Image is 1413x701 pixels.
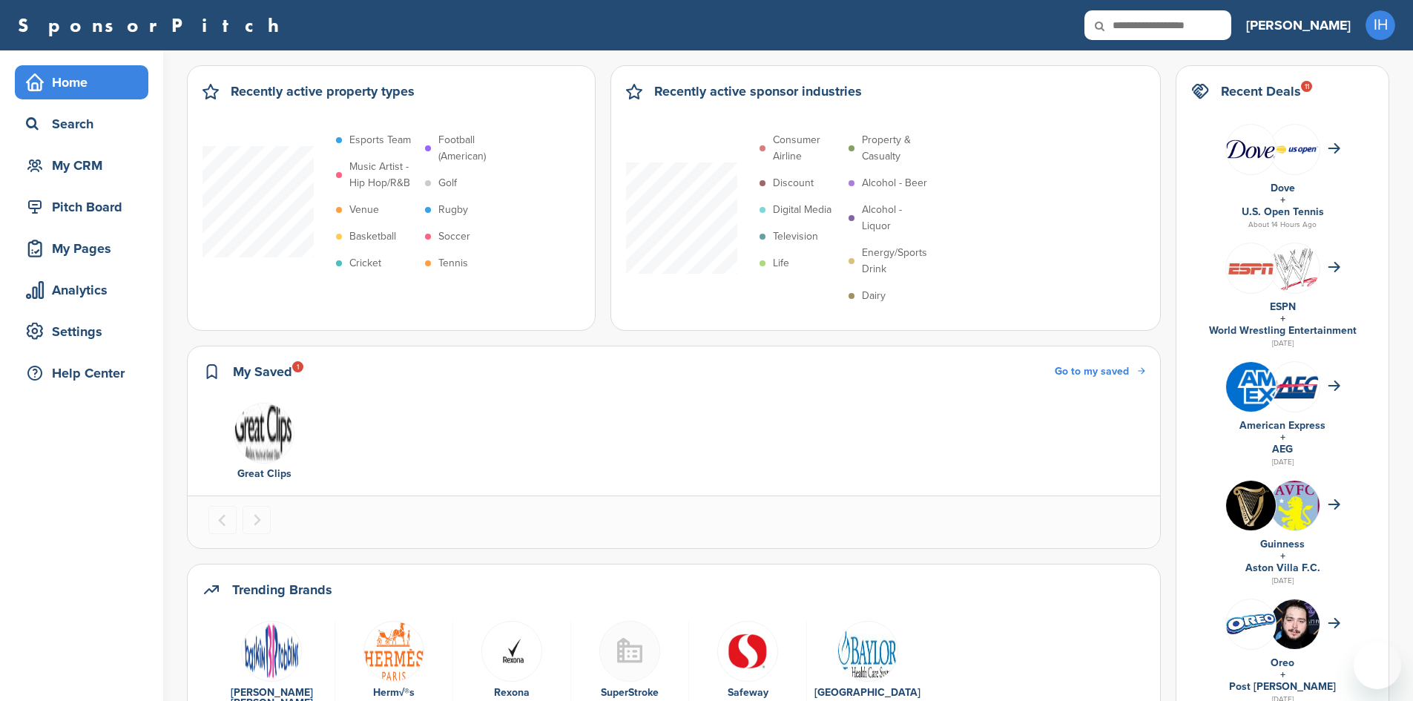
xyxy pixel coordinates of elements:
[862,132,930,165] p: Property & Casualty
[728,686,768,699] a: Safeway
[862,288,886,304] p: Dairy
[438,132,507,165] p: Football (American)
[1239,419,1325,432] a: American Express
[1221,81,1301,102] h2: Recent Deals
[1246,9,1351,42] a: [PERSON_NAME]
[438,175,457,191] p: Golf
[241,621,302,682] img: Data
[349,255,381,271] p: Cricket
[243,506,271,534] button: Next slide
[696,621,799,680] a: Sa
[1270,374,1320,399] img: Open uri20141112 64162 1t4610c?1415809572
[862,245,930,277] p: Energy/Sports Drink
[599,621,660,682] img: Buildingmissing
[814,686,920,699] a: [GEOGRAPHIC_DATA]
[717,621,778,682] img: Sa
[15,231,148,266] a: My Pages
[373,686,415,699] a: Herm√®s
[1280,550,1285,562] a: +
[1191,455,1374,469] div: [DATE]
[1272,443,1293,455] a: AEG
[233,361,292,382] h2: My Saved
[216,621,327,680] a: Data
[814,621,920,680] a: Data
[1245,562,1320,574] a: Aston Villa F.C.
[15,65,148,99] a: Home
[208,403,320,483] div: 1 of 1
[1280,431,1285,444] a: +
[481,621,542,682] img: Screen shot 2014 12 01 at 8.37.44 am
[208,506,237,534] button: Previous slide
[654,81,862,102] h2: Recently active sponsor industries
[1260,538,1305,550] a: Guinness
[494,686,530,699] a: Rexona
[1301,81,1312,92] div: 11
[292,361,303,372] div: 1
[1270,599,1320,674] img: Screenshot 2018 10 25 at 8.58.45 am
[601,686,659,699] a: SuperStroke
[1280,194,1285,206] a: +
[15,148,148,182] a: My CRM
[862,175,927,191] p: Alcohol - Beer
[461,621,563,680] a: Screen shot 2014 12 01 at 8.37.44 am
[349,132,411,148] p: Esports Team
[349,159,418,191] p: Music Artist - Hip Hop/R&B
[1366,10,1395,40] span: IH
[22,277,148,303] div: Analytics
[1270,243,1320,297] img: Open uri20141112 64162 12gd62f?1415806146
[1229,680,1336,693] a: Post [PERSON_NAME]
[231,81,415,102] h2: Recently active property types
[438,255,468,271] p: Tennis
[349,202,379,218] p: Venue
[22,111,148,137] div: Search
[1242,205,1324,218] a: U.S. Open Tennis
[1271,656,1294,669] a: Oreo
[15,107,148,141] a: Search
[1354,642,1401,689] iframe: Button to launch messaging window
[773,132,841,165] p: Consumer Airline
[1270,142,1320,155] img: Screen shot 2018 07 23 at 2.49.02 pm
[349,228,396,245] p: Basketball
[1280,668,1285,681] a: +
[22,152,148,179] div: My CRM
[1191,218,1374,231] div: About 14 Hours Ago
[216,403,312,483] a: Data Great Clips
[15,273,148,307] a: Analytics
[363,621,424,682] img: Data
[1270,300,1296,313] a: ESPN
[234,403,294,464] img: Data
[837,621,898,682] img: Data
[862,202,930,234] p: Alcohol - Liquor
[232,579,332,600] h2: Trending Brands
[1209,324,1357,337] a: World Wrestling Entertainment
[22,194,148,220] div: Pitch Board
[1226,139,1276,158] img: Data
[1271,182,1295,194] a: Dove
[216,466,312,482] div: Great Clips
[1280,312,1285,325] a: +
[1226,481,1276,530] img: 13524564 10153758406911519 7648398964988343964 n
[343,621,445,680] a: Data
[773,255,789,271] p: Life
[15,315,148,349] a: Settings
[773,202,831,218] p: Digital Media
[438,202,468,218] p: Rugby
[438,228,470,245] p: Soccer
[1246,15,1351,36] h3: [PERSON_NAME]
[22,69,148,96] div: Home
[15,190,148,224] a: Pitch Board
[579,621,681,680] a: Buildingmissing
[1226,613,1276,634] img: Data
[1226,258,1276,278] img: Screen shot 2016 05 05 at 12.09.31 pm
[773,228,818,245] p: Television
[1055,365,1129,378] span: Go to my saved
[1191,337,1374,350] div: [DATE]
[773,175,814,191] p: Discount
[1191,574,1374,588] div: [DATE]
[22,360,148,386] div: Help Center
[22,318,148,345] div: Settings
[15,356,148,390] a: Help Center
[18,16,289,35] a: SponsorPitch
[22,235,148,262] div: My Pages
[1055,363,1145,380] a: Go to my saved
